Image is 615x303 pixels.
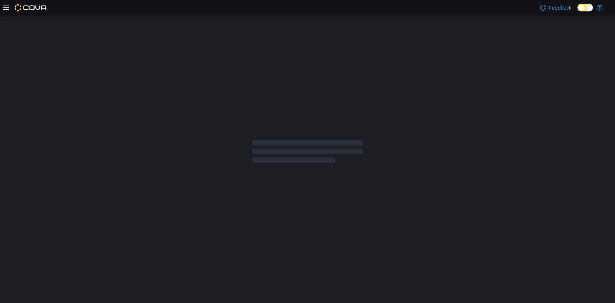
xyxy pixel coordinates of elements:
span: Feedback [549,4,572,11]
img: Cova [15,4,48,11]
input: Dark Mode [577,4,593,11]
span: Dark Mode [577,11,578,12]
span: Loading [252,141,363,165]
a: Feedback [537,0,574,15]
